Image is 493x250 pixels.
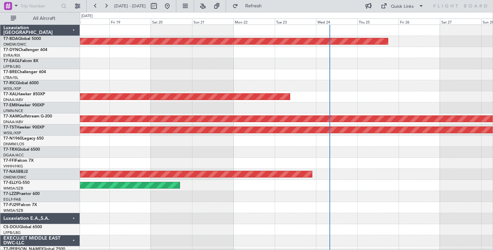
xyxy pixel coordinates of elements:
div: Sun 21 [192,18,233,24]
a: VHHH/HKG [3,164,23,169]
a: T7-BREChallenger 604 [3,70,46,74]
span: T7-XAL [3,92,17,96]
a: EVRA/RIX [3,53,20,58]
span: T7-FFI [3,159,15,163]
a: OMDW/DWC [3,42,27,47]
button: All Aircraft [7,13,73,24]
button: Refresh [229,1,270,11]
span: T7-NAS [3,170,18,174]
span: T7-TRX [3,148,17,152]
div: Sat 27 [440,18,481,24]
a: T7-TRXGlobal 6500 [3,148,40,152]
span: T7-DYN [3,48,18,52]
a: WSSL/XSP [3,86,21,91]
a: T7-XALHawker 850XP [3,92,45,96]
span: T7-BDA [3,37,18,41]
a: LFPB/LBG [3,64,21,69]
a: T7-PJ29Falcon 7X [3,203,37,207]
span: T7-TST [3,126,16,130]
a: DNAA/ABV [3,119,23,124]
div: Fri 19 [109,18,151,24]
span: T7-EAGL [3,59,20,63]
span: Refresh [239,4,268,8]
a: T7-XAMGulfstream G-200 [3,114,52,118]
a: DGAA/ACC [3,153,24,158]
div: Sat 20 [151,18,192,24]
a: EGLF/FAB [3,197,21,202]
a: T7-EMIHawker 900XP [3,103,44,107]
a: T7-ELLYG-550 [3,181,30,185]
a: T7-TSTHawker 900XP [3,126,44,130]
div: Mon 22 [233,18,275,24]
a: CS-DOUGlobal 6500 [3,225,42,229]
span: T7-RIC [3,81,16,85]
a: T7-N1960Legacy 650 [3,137,44,141]
div: Tue 23 [275,18,316,24]
span: [DATE] - [DATE] [114,3,146,9]
a: T7-LZZIPraetor 600 [3,192,40,196]
span: T7-LZZI [3,192,17,196]
a: T7-EAGLFalcon 8X [3,59,38,63]
span: T7-XAM [3,114,19,118]
a: WMSA/SZB [3,186,23,191]
span: T7-N1960 [3,137,22,141]
div: Fri 26 [399,18,440,24]
input: Trip Number [20,1,59,11]
span: CS-DOU [3,225,19,229]
button: Quick Links [377,1,427,11]
a: LTBA/ISL [3,75,18,80]
a: WMSA/SZB [3,208,23,213]
span: T7-BRE [3,70,17,74]
a: LFMN/NCE [3,108,23,113]
span: T7-EMI [3,103,16,107]
a: T7-DYNChallenger 604 [3,48,47,52]
span: T7-PJ29 [3,203,18,207]
a: OMDW/DWC [3,175,27,180]
div: Wed 24 [316,18,357,24]
div: Thu 25 [357,18,399,24]
a: DNAA/ABV [3,97,23,102]
span: T7-ELLY [3,181,18,185]
span: All Aircraft [17,16,71,21]
a: T7-RICGlobal 6000 [3,81,39,85]
a: LFPB/LBG [3,230,21,235]
div: Quick Links [391,3,414,10]
a: WSSL/XSP [3,131,21,136]
a: T7-BDAGlobal 5000 [3,37,41,41]
a: T7-FFIFalcon 7X [3,159,34,163]
a: DNMM/LOS [3,142,24,147]
a: T7-NASBBJ2 [3,170,28,174]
